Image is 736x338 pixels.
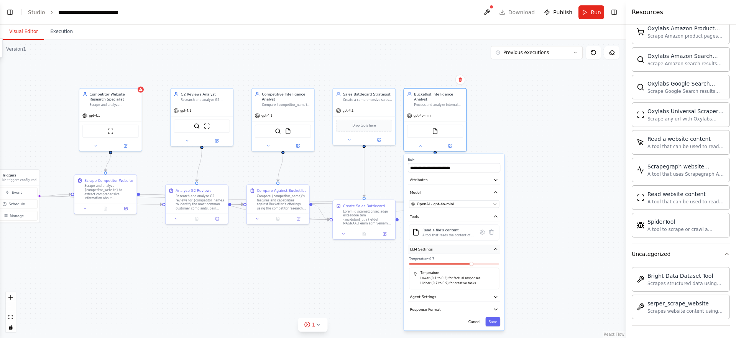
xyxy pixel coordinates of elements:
[408,175,500,185] button: Attributes
[541,5,575,19] button: Publish
[553,8,572,16] span: Publish
[409,200,499,208] button: OpenAI - gpt-4o-mini
[28,8,141,16] nav: breadcrumb
[647,80,725,87] div: Oxylabs Google Search Scraper tool
[165,185,228,224] div: Analyze G2 ReviewsResearch and analyze G2 reviews for {competitor_name} to identify the most comm...
[204,123,210,129] img: ScrapeWebsiteTool
[111,143,140,149] button: Open in side panel
[298,318,328,332] button: 1
[408,292,500,302] button: Agent Settings
[325,200,480,223] g: Edge from 7f31d7fd-45ad-4c81-85a3-2c0215bef447 to 32beb47c-063d-4f86-84c3-80e8532de779
[12,190,22,195] span: Event
[267,216,289,222] button: No output available
[5,7,15,18] button: Show left sidebar
[637,83,644,91] img: Oxylabsgooglesearchscrapertool
[79,88,142,151] div: Competitor Website Research SpecialistScrape and analyze {competitor_website} to extract comprehe...
[408,158,500,162] label: Role
[89,92,138,102] div: Competitor Website Research Specialist
[376,231,393,237] button: Open in side panel
[637,194,644,201] img: Scrapewebsitetool
[478,228,487,237] button: Configure tool
[647,61,725,67] div: Scrape Amazon search results with Oxylabs Amazon Search Scraper
[6,292,16,332] div: React Flow controls
[181,92,230,97] div: G2 Reviews Analyst
[410,177,428,182] span: Attributes
[194,149,204,181] g: Edge from 9f9a6ece-f200-4324-89f6-58834345d315 to 1d711cfe-3760-40ce-83b3-445c70fa8655
[578,5,604,19] button: Run
[84,184,133,200] div: Scrape and analyze {competitor_website} to extract comprehensive information about {competitor_na...
[343,209,392,226] div: Loremi d sitametconsec adipi elitseddoe tem {incididunt_utla} etdol MAGNAALI enim adm veniamqu no...
[414,114,431,118] span: gpt-4o-mini
[194,123,200,129] img: SerplyWebSearchTool
[6,302,16,312] button: zoom out
[181,98,230,102] div: Research and analyze G2 reviews for {competitor_name} to identify the most common customer compla...
[103,154,113,171] g: Edge from d61f805b-bc28-4881-86a3-3a683e9c165a to 01ee1db9-0ac2-4e56-a380-4cd966a1af47
[637,303,644,311] img: Serperscrapewebsitetool
[647,116,725,122] div: Scrape any url with Oxylabs Universal Scraper
[637,56,644,63] img: Oxylabsamazonsearchscrapertool
[647,171,725,177] div: A tool that uses Scrapegraph AI to intelligently scrape website content.
[417,201,454,206] span: OpenAI - gpt-4o-mini
[591,8,601,16] span: Run
[176,188,211,193] div: Analyze G2 Reviews
[209,216,226,222] button: Open in side panel
[332,200,396,240] div: Create Sales BattlecardLoremi d sitametconsec adipi elitseddoe tem {incididunt_utla} etdol MAGNAA...
[28,9,45,15] a: Studio
[343,109,354,113] span: gpt-4.1
[491,46,583,59] button: Previous executions
[647,25,725,32] div: Oxylabs Amazon Product Scraper tool
[487,228,496,237] button: Delete tool
[647,199,725,205] div: A tool that can be used to read a website content.
[637,111,644,119] img: Oxylabsuniversalscrapertool
[257,194,306,210] div: Compare {competitor_name}'s features and capabilities against Bucketlist's offerings using the co...
[176,194,225,210] div: Research and analyze G2 reviews for {competitor_name} to identify the most common customer compla...
[343,203,385,208] div: Create Sales Battlecard
[455,74,465,84] button: Delete node
[647,143,725,150] div: A tool that can be used to read a website content.
[246,185,309,224] div: Compare Against BucketlistCompare {competitor_name}'s features and capabilities against Bucketlis...
[202,138,231,144] button: Open in side panel
[410,214,419,219] span: Tools
[647,272,725,280] div: Bright Data Dataset Tool
[647,226,725,232] div: A tool to scrape or crawl a website and return LLM-ready content.
[6,292,16,302] button: zoom in
[465,317,483,326] button: Cancel
[409,257,434,261] span: Temperature: 0.7
[632,244,730,264] button: Uncategorized
[89,103,138,107] div: Scrape and analyze {competitor_website} to extract comprehensive information about their features...
[414,92,463,102] div: Bucketlist Intelligence Analyst
[117,206,135,212] button: Open in side panel
[647,52,725,60] div: Oxylabs Amazon Search Scraper tool
[647,218,725,226] div: SpiderTool
[414,103,463,107] div: Process and analyze internal Bucketlist information including features, capabilities, positioning...
[107,128,113,134] img: ScrapeWebsiteTool
[410,307,441,312] span: Response Format
[186,216,207,222] button: No output available
[257,188,306,193] div: Compare Against Bucketlist
[435,143,464,149] button: Open in side panel
[312,202,330,222] g: Edge from 9a839b25-d00a-477d-acd3-1fe0d4c1f232 to 32beb47c-063d-4f86-84c3-80e8532de779
[180,109,191,113] span: gpt-4.1
[2,178,36,182] p: No triggers configured
[312,321,315,328] span: 1
[421,276,495,281] p: Lower (0.1 to 0.3) for factual responses.
[262,92,311,102] div: Competitive Intelligence Analyst
[39,194,162,207] g: Edge from triggers to 1d711cfe-3760-40ce-83b3-445c70fa8655
[637,221,644,229] img: Spidertool
[365,137,393,143] button: Open in side panel
[275,154,285,181] g: Edge from 40ea54c6-bce7-4bcd-b97b-65e4315e57eb to 9a839b25-d00a-477d-acd3-1fe0d4c1f232
[422,233,475,237] div: A tool that reads the content of a file. To use this tool, provide a 'file_path' parameter with t...
[290,216,307,222] button: Open in side panel
[170,88,233,146] div: G2 Reviews AnalystResearch and analyze G2 reviews for {competitor_name} to identify the most comm...
[95,206,116,212] button: No output available
[408,305,500,314] button: Response Format
[647,280,725,287] div: Scrapes structured data using Bright Data Dataset API from a URL and optional input parameters
[647,107,725,115] div: Oxylabs Universal Scraper tool
[353,231,375,237] button: No output available
[410,294,436,299] span: Agent Settings
[408,245,500,254] button: LLM Settings
[413,271,495,275] h5: Temperature
[604,332,624,336] a: React Flow attribution
[285,128,291,134] img: FileReadTool
[632,264,730,325] div: Uncategorized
